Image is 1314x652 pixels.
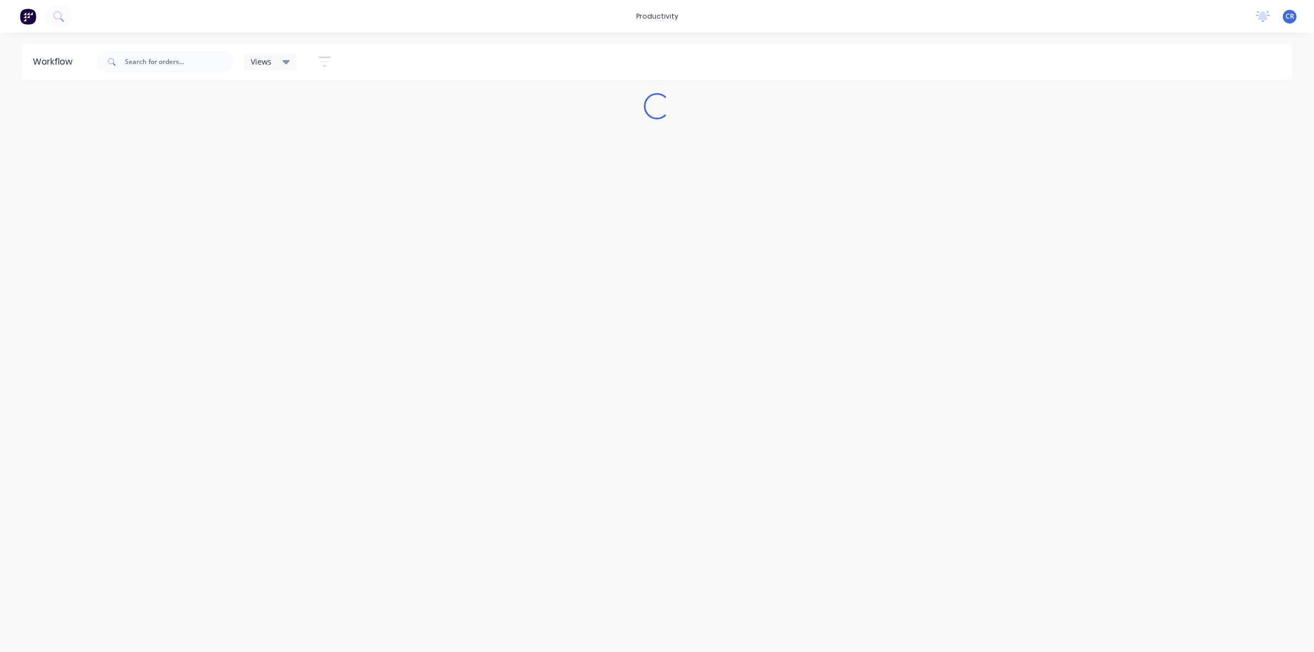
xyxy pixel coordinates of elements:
[251,56,272,67] span: Views
[33,55,78,68] div: Workflow
[125,51,233,73] input: Search for orders...
[20,8,36,25] img: Factory
[1286,11,1294,21] span: CR
[631,8,684,25] div: productivity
